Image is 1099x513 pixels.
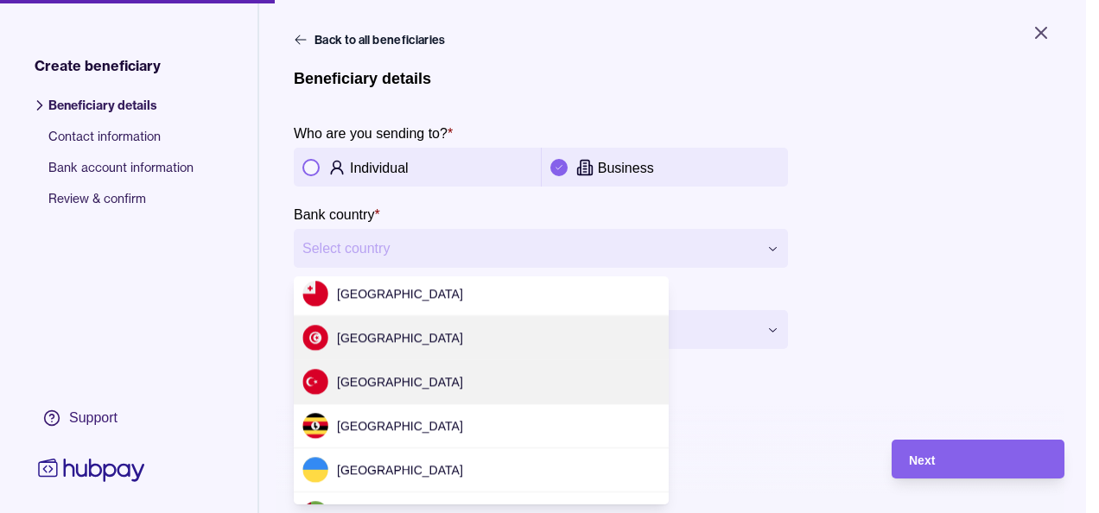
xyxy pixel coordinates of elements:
[337,287,463,301] span: [GEOGRAPHIC_DATA]
[337,331,463,345] span: [GEOGRAPHIC_DATA]
[302,457,328,483] img: ua
[337,463,463,477] span: [GEOGRAPHIC_DATA]
[302,281,328,307] img: to
[337,419,463,433] span: [GEOGRAPHIC_DATA]
[337,375,463,389] span: [GEOGRAPHIC_DATA]
[302,369,328,395] img: tr
[302,325,328,351] img: tn
[909,453,935,467] span: Next
[302,413,328,439] img: ug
